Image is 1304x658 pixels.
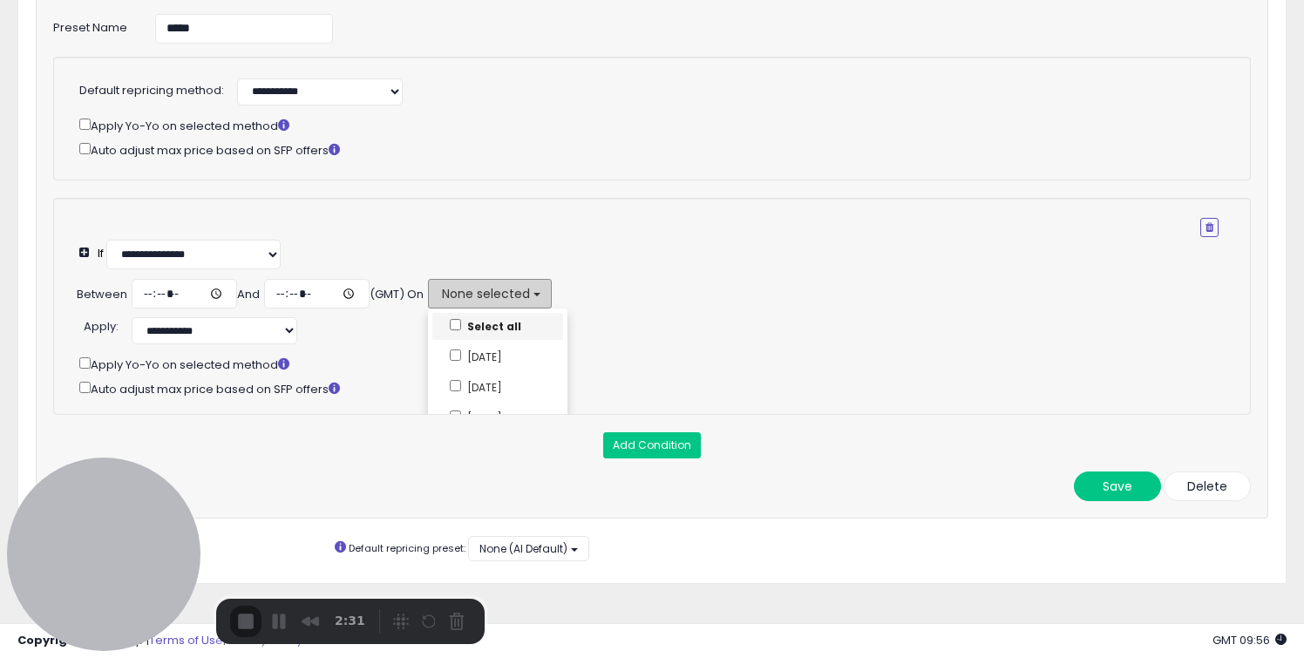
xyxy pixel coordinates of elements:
[84,318,116,335] span: Apply
[237,287,260,303] div: And
[79,354,1242,374] div: Apply Yo-Yo on selected method
[450,319,461,330] input: Select all
[450,380,461,391] input: [DATE]
[1212,632,1287,648] span: 2025-09-8 09:56 GMT
[432,404,563,431] label: [DATE]
[432,343,563,370] label: [DATE]
[79,115,1219,135] div: Apply Yo-Yo on selected method
[468,536,589,561] button: None (AI Default)
[603,432,701,458] button: Add Condition
[432,374,563,401] label: [DATE]
[77,287,127,303] div: Between
[84,313,119,336] div: :
[79,83,224,99] label: Default repricing method:
[1164,471,1251,501] button: Delete
[439,285,530,302] span: None selected
[370,287,424,303] div: (GMT) On
[450,410,461,422] input: [DATE]
[432,313,563,340] label: Select all
[1074,471,1161,501] button: Save
[40,14,142,37] label: Preset Name
[349,541,465,555] small: Default repricing preset:
[479,541,567,556] span: None (AI Default)
[428,279,552,309] button: None selected
[1206,222,1213,233] i: Remove Condition
[79,378,1242,398] div: Auto adjust max price based on SFP offers
[79,139,1219,159] div: Auto adjust max price based on SFP offers
[450,349,461,361] input: [DATE]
